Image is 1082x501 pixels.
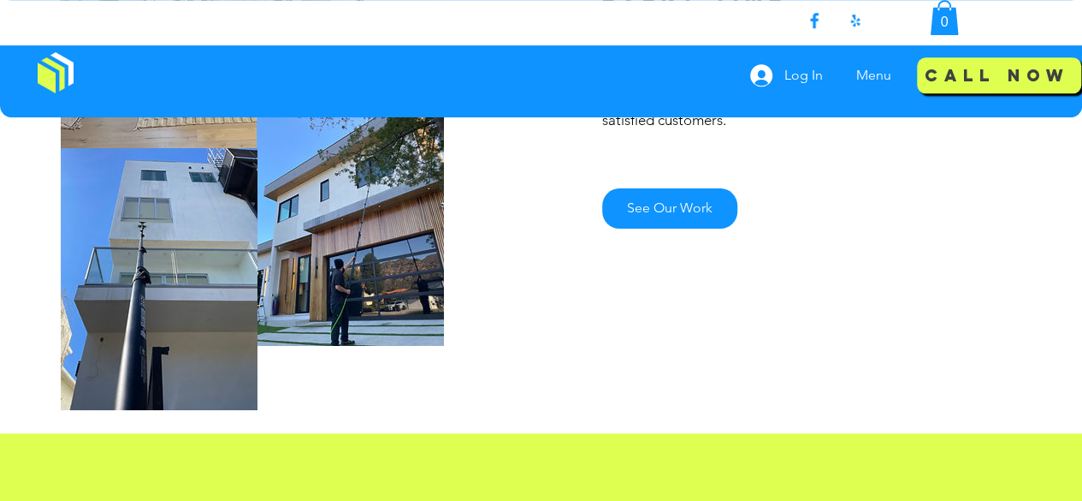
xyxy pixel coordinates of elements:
[602,188,737,229] div: See Our Work
[843,54,909,97] div: Menu
[843,54,909,97] nav: Site
[845,10,866,31] img: Yelp!
[848,54,900,97] p: Menu
[849,427,1082,501] iframe: Wix Chat
[738,59,835,92] button: Log In
[804,10,866,31] ul: Social Bar
[627,199,712,218] span: See Our Work
[917,57,1081,93] a: Call Now
[804,10,825,31] img: Facebook
[257,93,444,346] img: window cleaning services near me
[778,66,829,85] span: Log In
[925,65,1069,86] span: Call Now
[61,148,257,410] img: residential window washing near me
[38,52,74,93] img: Window Cleaning Budds, Affordable window cleaning services near me in Los Angeles
[940,13,948,28] text: 0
